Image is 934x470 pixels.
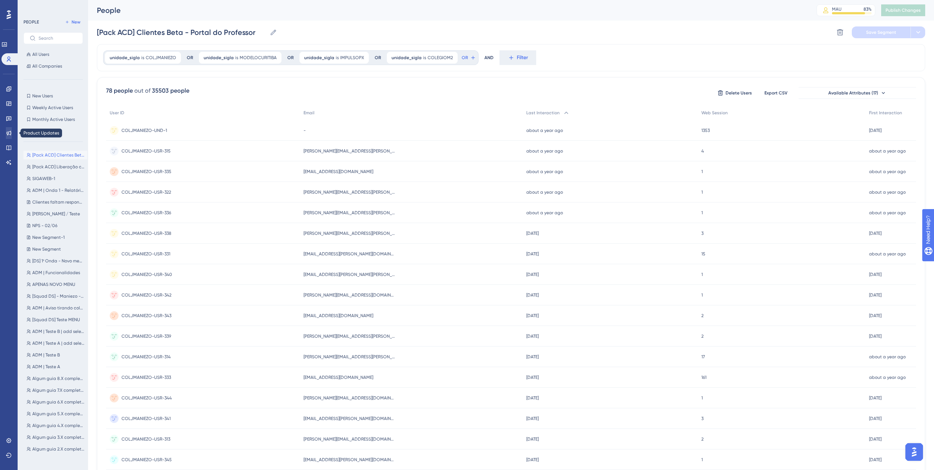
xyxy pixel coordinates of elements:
span: Filter [517,53,528,62]
time: about a year ago [869,210,906,215]
time: [DATE] [869,128,882,133]
time: [DATE] [526,375,539,380]
span: COLJMANIEZO-USR-341 [121,416,171,421]
span: COLJMANIEZO-USR-315 [121,148,171,154]
span: [Pack ACD] Liberação clientes beta [32,164,84,170]
span: [Squad DS] Teste MENU [32,317,80,323]
button: ADM | Teste A | add seleção [23,339,87,348]
button: ADM | Teste B | add seleção [23,327,87,336]
button: ADM | Onda 1 - Relatórios Personalizáveis (sem av. por competência e inclusos na V0) [23,186,87,195]
div: AND [484,50,494,65]
time: [DATE] [869,416,882,421]
div: OR [287,55,294,61]
button: ADM | Teste A [23,362,87,371]
time: [DATE] [526,334,539,339]
time: [DATE] [526,251,539,256]
span: 2 [701,333,704,339]
span: Monthly Active Users [32,116,75,122]
span: [EMAIL_ADDRESS][PERSON_NAME][DOMAIN_NAME] [304,457,395,463]
span: COLJMANIEZO-USR-322 [121,189,171,195]
span: [Pack ACD] Clientes Beta - Portal do Professor [32,152,84,158]
button: Filter [499,50,536,65]
button: [Pack ACD] Clientes Beta - Portal do Professor [23,151,87,159]
span: [EMAIL_ADDRESS][DOMAIN_NAME] [304,374,373,380]
time: [DATE] [869,457,882,462]
time: [DATE] [869,395,882,401]
time: [DATE] [526,272,539,277]
time: [DATE] [526,354,539,359]
span: Save Segment [866,29,896,35]
div: 35503 people [152,86,189,95]
span: Web Session [701,110,728,116]
span: COLJMANIEZO-USR-343 [121,313,171,319]
button: [Pack ACD] Liberação clientes beta [23,162,87,171]
time: [DATE] [526,416,539,421]
span: IMPULSOPX [340,55,364,61]
button: SIGAWEB-1 [23,174,87,183]
span: 1 [701,189,703,195]
span: COLJMANIEZO-USR-338 [121,230,171,236]
time: [DATE] [526,313,539,318]
span: [EMAIL_ADDRESS][DOMAIN_NAME] [304,169,373,175]
time: [DATE] [869,313,882,318]
button: Inactive Users [23,127,83,136]
span: unidade_sigla [110,55,140,61]
span: COLJMANIEZO [146,55,176,61]
time: about a year ago [526,148,563,154]
button: Algum guia 3.X completo - Basic [23,433,87,442]
div: 83 % [864,6,872,12]
span: [PERSON_NAME][EMAIL_ADDRESS][DOMAIN_NAME] [304,292,395,298]
button: New Segment-1 [23,233,87,242]
time: about a year ago [869,169,906,174]
div: 78 people [106,86,133,95]
span: is [423,55,426,61]
span: 1 [701,272,703,277]
time: [DATE] [869,437,882,442]
span: 3 [701,230,704,236]
span: [PERSON_NAME][EMAIL_ADDRESS][PERSON_NAME][DOMAIN_NAME] [304,354,395,360]
button: Delete Users [716,87,753,99]
time: [DATE] [526,395,539,401]
span: COLJMANIEZO-USR-333 [121,374,171,380]
span: is [141,55,144,61]
span: unidade_sigla [304,55,334,61]
span: 1 [701,457,703,463]
button: NPS - 02/06 [23,221,87,230]
span: All Companies [32,63,62,69]
span: New Users [32,93,53,99]
span: COLJMANIEZO-USR-314 [121,354,171,360]
span: [PERSON_NAME][EMAIL_ADDRESS][PERSON_NAME][DOMAIN_NAME] [304,210,395,216]
div: OR [187,55,193,61]
button: All Companies [23,62,83,71]
span: 3 [701,416,704,421]
span: User ID [110,110,124,116]
span: ADM | Onda 1 - Relatórios Personalizáveis (sem av. por competência e inclusos na V0) [32,187,84,193]
span: 1 [701,210,703,216]
span: Publish Changes [886,7,921,13]
button: [PERSON_NAME] / Teste [23,209,87,218]
span: COLEGIOM2 [428,55,453,61]
div: MAU [832,6,842,12]
input: Search [39,36,77,41]
time: [DATE] [526,457,539,462]
button: OR [461,52,477,64]
button: [Squad DS] - Maniezo - CSAT do Novo menu [23,292,87,301]
span: Weekly Active Users [32,105,73,111]
span: Algum guia 5.X completo - Basic [32,411,84,417]
time: [DATE] [526,231,539,236]
span: All Users [32,51,49,57]
time: [DATE] [526,437,539,442]
span: Delete Users [726,90,752,96]
span: Inactive Users [32,128,61,134]
span: 1 [701,395,703,401]
span: APENAS NOVO MENU [32,281,75,287]
button: Available Attributes (17) [799,87,916,99]
span: 17 [701,354,705,360]
button: [DS] 1ª Onda - Novo menu [23,256,87,265]
span: [EMAIL_ADDRESS][PERSON_NAME][DOMAIN_NAME] [304,416,395,421]
span: Email [304,110,315,116]
time: about a year ago [526,169,563,174]
span: Algum guia 4.X completo - Basic [32,423,84,428]
span: [PERSON_NAME][EMAIL_ADDRESS][DOMAIN_NAME] [304,395,395,401]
